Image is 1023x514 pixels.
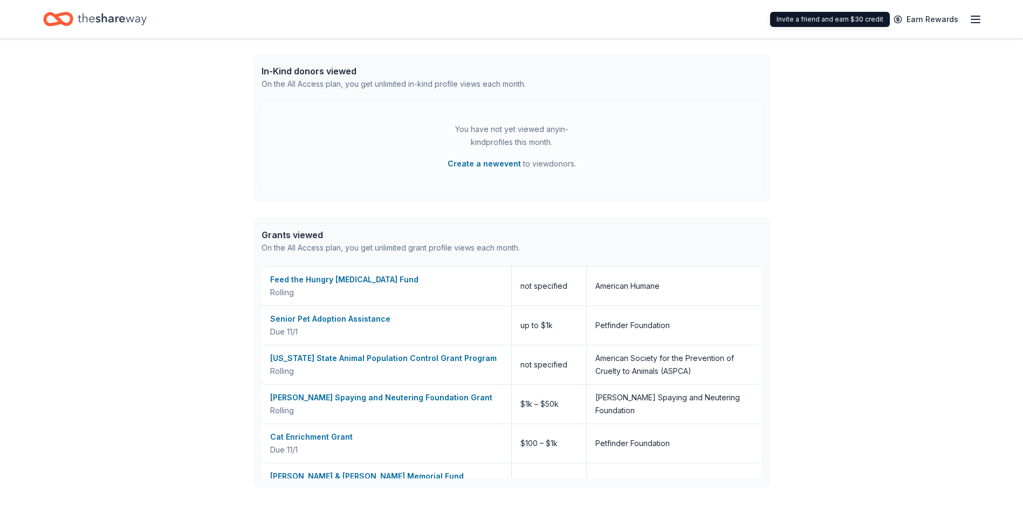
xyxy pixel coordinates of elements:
[887,10,965,29] a: Earn Rewards
[512,306,587,345] div: up to $1k
[270,273,503,286] div: Feed the Hungry [MEDICAL_DATA] Fund
[270,312,503,325] div: Senior Pet Adoption Assistance
[444,123,579,149] div: You have not yet viewed any in-kind profiles this month.
[512,463,587,502] div: $3k – $5k
[262,65,526,78] div: In-Kind donors viewed
[595,280,660,293] div: American Humane
[595,476,697,489] div: East [US_STATE] Foundation
[512,424,587,463] div: $100 – $1k
[270,365,503,378] div: Rolling
[270,404,503,417] div: Rolling
[448,157,521,170] button: Create a newevent
[595,391,753,417] div: [PERSON_NAME] Spaying and Neutering Foundation
[270,352,503,365] div: [US_STATE] State Animal Population Control Grant Program
[770,12,890,27] div: Invite a friend and earn $30 credit
[448,157,576,170] span: to view donors .
[595,319,670,332] div: Petfinder Foundation
[595,437,670,450] div: Petfinder Foundation
[262,228,520,241] div: Grants viewed
[512,267,587,305] div: not specified
[270,391,503,404] div: [PERSON_NAME] Spaying and Neutering Foundation Grant
[270,325,503,338] div: Due 11/1
[43,6,147,32] a: Home
[512,345,587,384] div: not specified
[262,241,520,254] div: On the All Access plan, you get unlimited grant profile views each month.
[270,443,503,456] div: Due 11/1
[270,470,503,483] div: [PERSON_NAME] & [PERSON_NAME] Memorial Fund
[595,352,753,378] div: American Society for the Prevention of Cruelty to Animals (ASPCA)
[270,286,503,299] div: Rolling
[262,78,526,91] div: On the All Access plan, you get unlimited in-kind profile views each month.
[512,385,587,423] div: $1k – $50k
[270,430,503,443] div: Cat Enrichment Grant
